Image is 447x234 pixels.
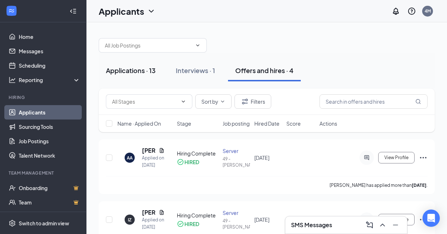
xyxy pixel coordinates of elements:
[195,94,232,109] button: Sort byChevronDown
[223,156,250,168] div: 49 - [PERSON_NAME]
[105,41,192,49] input: All Job Postings
[425,8,431,14] div: 4M
[142,154,165,169] div: Applied on [DATE]
[19,220,69,227] div: Switch to admin view
[223,147,250,154] div: Server
[19,76,81,84] div: Reporting
[177,120,191,127] span: Stage
[19,148,80,163] a: Talent Network
[19,105,80,120] a: Applicants
[127,155,133,161] div: AA
[241,97,249,106] svg: Filter
[254,154,269,161] span: [DATE]
[377,219,388,231] button: ChevronUp
[19,120,80,134] a: Sourcing Tools
[177,220,184,228] svg: CheckmarkCircle
[106,66,156,75] div: Applications · 13
[19,195,80,210] a: TeamCrown
[390,219,401,231] button: Minimize
[9,76,16,84] svg: Analysis
[142,147,156,154] h5: [PERSON_NAME]
[9,220,16,227] svg: Settings
[291,221,332,229] h3: SMS Messages
[223,218,250,230] div: 49 - [PERSON_NAME]
[177,212,218,219] div: Hiring Complete
[419,215,428,224] svg: Ellipses
[19,30,80,44] a: Home
[362,155,371,161] svg: ActiveChat
[112,98,178,105] input: All Stages
[19,181,80,195] a: OnboardingCrown
[9,170,79,176] div: Team Management
[142,216,165,231] div: Applied on [DATE]
[142,208,156,216] h5: [PERSON_NAME]
[319,94,428,109] input: Search in offers and hires
[177,150,218,157] div: Hiring Complete
[254,216,269,223] span: [DATE]
[364,219,375,231] button: ComposeMessage
[223,120,250,127] span: Job posting
[412,183,426,188] b: [DATE]
[330,182,428,188] p: [PERSON_NAME] has applied more than .
[384,155,408,160] span: View Profile
[392,7,400,15] svg: Notifications
[319,120,337,127] span: Actions
[9,94,79,100] div: Hiring
[286,120,301,127] span: Score
[70,8,77,15] svg: Collapse
[19,44,80,58] a: Messages
[176,66,215,75] div: Interviews · 1
[254,120,280,127] span: Hired Date
[19,134,80,148] a: Job Postings
[220,99,225,104] svg: ChevronDown
[19,58,80,73] a: Scheduling
[378,214,415,225] button: View Profile
[378,221,387,229] svg: ChevronUp
[234,94,271,109] button: Filter Filters
[184,158,199,166] div: HIRED
[223,209,250,216] div: Server
[177,158,184,166] svg: CheckmarkCircle
[423,210,440,227] div: Open Intercom Messenger
[378,152,415,163] button: View Profile
[147,7,156,15] svg: ChevronDown
[8,7,15,14] svg: WorkstreamLogo
[117,120,161,127] span: Name · Applied On
[184,220,199,228] div: HIRED
[391,221,400,229] svg: Minimize
[180,99,186,104] svg: ChevronDown
[99,5,144,17] h1: Applicants
[19,210,80,224] a: DocumentsCrown
[365,221,374,229] svg: ComposeMessage
[407,7,416,15] svg: QuestionInfo
[128,217,131,223] div: IZ
[235,66,294,75] div: Offers and hires · 4
[159,210,165,215] svg: Document
[419,153,428,162] svg: Ellipses
[201,99,218,104] span: Sort by
[159,148,165,153] svg: Document
[415,99,421,104] svg: MagnifyingGlass
[195,42,201,48] svg: ChevronDown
